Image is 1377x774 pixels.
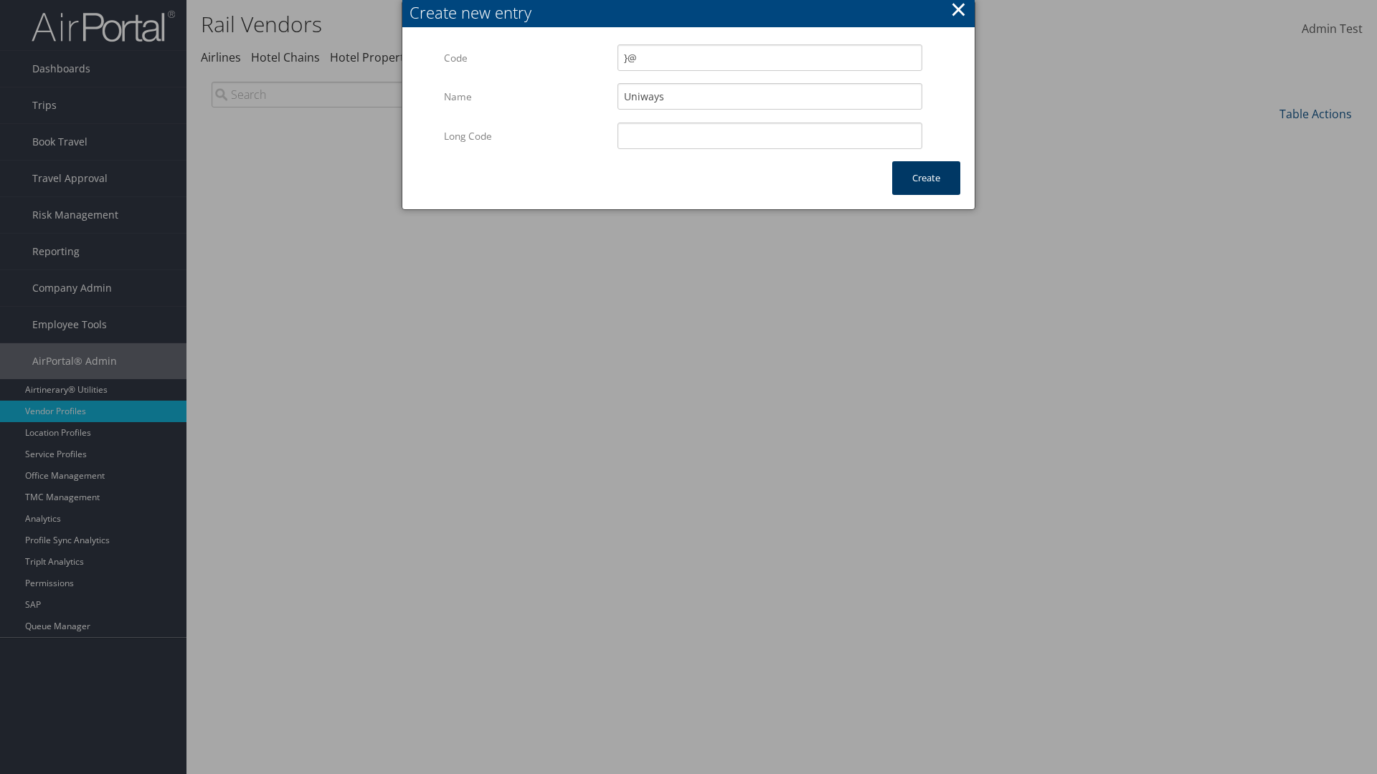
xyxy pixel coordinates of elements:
label: Code [444,44,607,72]
label: Long Code [444,123,607,150]
label: Name [444,83,607,110]
button: Create [892,161,960,195]
div: Create new entry [410,1,975,24]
